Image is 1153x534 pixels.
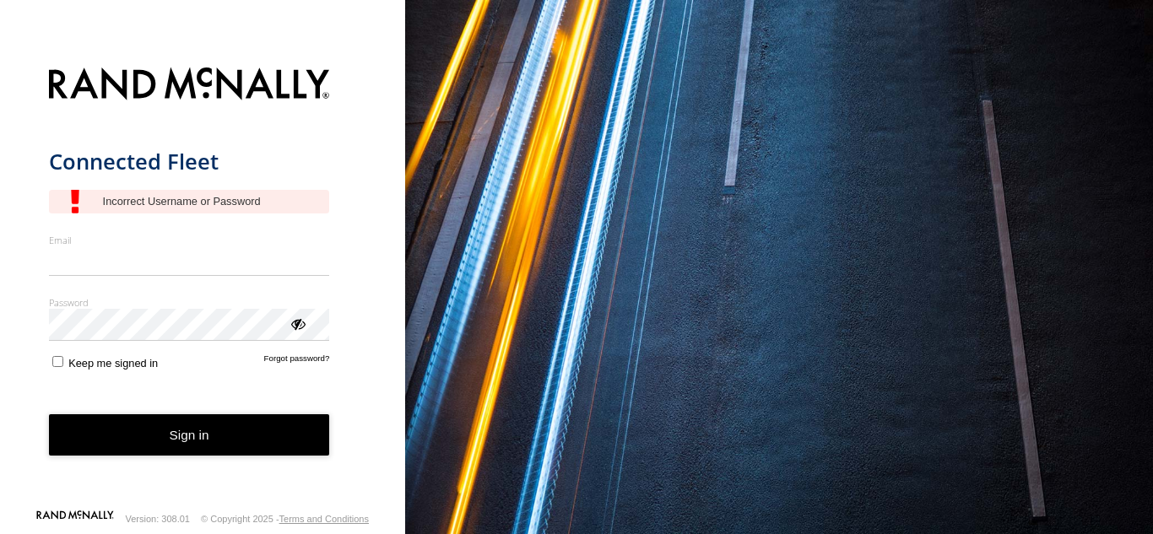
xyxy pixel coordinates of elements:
div: © Copyright 2025 - [201,514,369,524]
form: main [49,57,357,509]
a: Terms and Conditions [279,514,369,524]
label: Email [49,234,330,246]
label: Password [49,296,330,309]
h1: Connected Fleet [49,148,330,175]
a: Forgot password? [264,353,330,369]
div: ViewPassword [289,315,306,332]
img: Rand McNally [49,64,330,107]
a: Visit our Website [36,510,114,527]
span: Keep me signed in [68,357,158,369]
button: Sign in [49,414,330,456]
input: Keep me signed in [52,356,63,367]
div: Version: 308.01 [126,514,190,524]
